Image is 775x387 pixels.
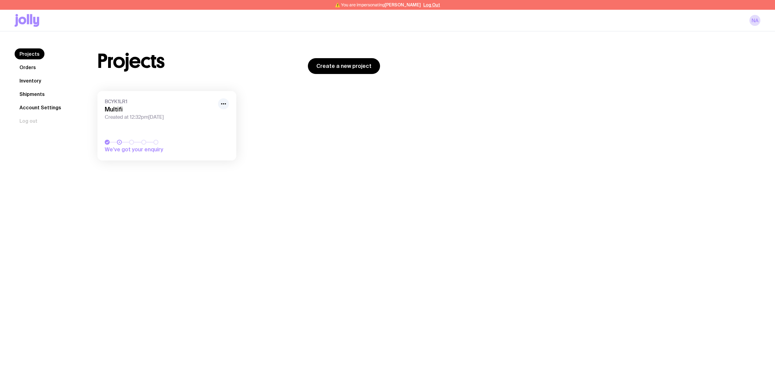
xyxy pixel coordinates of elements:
[15,102,66,113] a: Account Settings
[97,91,236,160] a: BCYK1LR1MultifiCreated at 12:32pm[DATE]We’ve got your enquiry
[15,89,50,100] a: Shipments
[15,115,42,126] button: Log out
[105,146,190,153] span: We’ve got your enquiry
[97,51,165,71] h1: Projects
[423,2,440,7] button: Log Out
[308,58,380,74] a: Create a new project
[105,114,214,120] span: Created at 12:32pm[DATE]
[15,48,44,59] a: Projects
[385,2,421,7] span: [PERSON_NAME]
[105,98,214,104] span: BCYK1LR1
[105,106,214,113] h3: Multifi
[749,15,760,26] a: NA
[15,75,46,86] a: Inventory
[15,62,41,73] a: Orders
[335,2,421,7] span: ⚠️ You are impersonating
